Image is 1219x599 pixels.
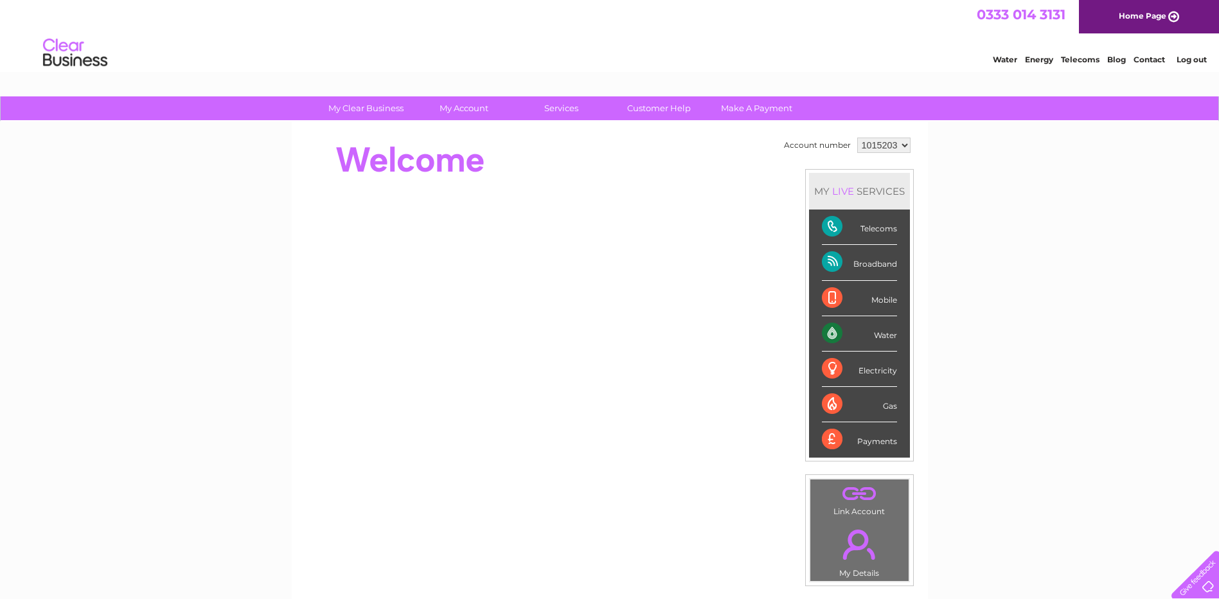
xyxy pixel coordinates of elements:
[1061,55,1099,64] a: Telecoms
[814,483,905,505] a: .
[822,210,897,245] div: Telecoms
[810,479,909,519] td: Link Account
[809,173,910,210] div: MY SERVICES
[822,387,897,422] div: Gas
[822,422,897,457] div: Payments
[810,519,909,582] td: My Details
[1134,55,1165,64] a: Contact
[977,6,1065,22] a: 0333 014 3131
[814,522,905,567] a: .
[1107,55,1126,64] a: Blog
[1025,55,1053,64] a: Energy
[1177,55,1207,64] a: Log out
[411,96,517,120] a: My Account
[822,352,897,387] div: Electricity
[993,55,1017,64] a: Water
[307,7,914,62] div: Clear Business is a trading name of Verastar Limited (registered in [GEOGRAPHIC_DATA] No. 3667643...
[313,96,419,120] a: My Clear Business
[822,281,897,316] div: Mobile
[704,96,810,120] a: Make A Payment
[42,33,108,73] img: logo.png
[822,245,897,280] div: Broadband
[830,185,857,197] div: LIVE
[606,96,712,120] a: Customer Help
[508,96,614,120] a: Services
[822,316,897,352] div: Water
[781,134,854,156] td: Account number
